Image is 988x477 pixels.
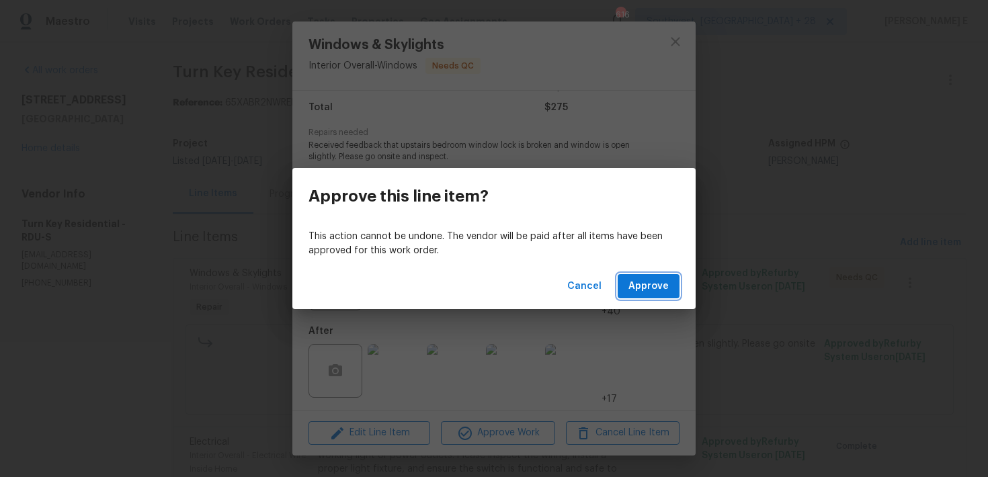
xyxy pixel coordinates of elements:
[308,230,680,258] p: This action cannot be undone. The vendor will be paid after all items have been approved for this...
[308,187,489,206] h3: Approve this line item?
[618,274,680,299] button: Approve
[628,278,669,295] span: Approve
[562,274,607,299] button: Cancel
[567,278,602,295] span: Cancel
